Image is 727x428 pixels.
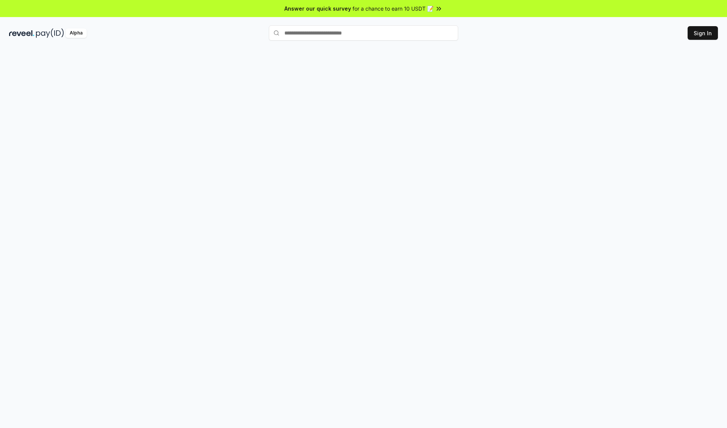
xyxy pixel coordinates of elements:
span: Answer our quick survey [284,5,351,13]
img: pay_id [36,28,64,38]
button: Sign In [688,26,718,40]
span: for a chance to earn 10 USDT 📝 [353,5,434,13]
div: Alpha [66,28,87,38]
img: reveel_dark [9,28,34,38]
